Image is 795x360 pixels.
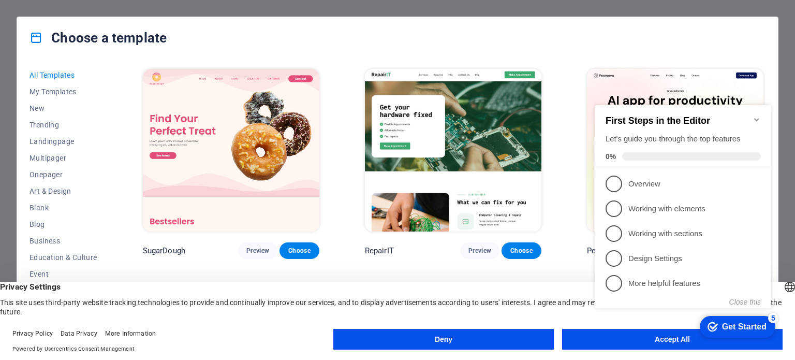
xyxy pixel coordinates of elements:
div: 5 [177,222,187,232]
button: Education & Culture [30,249,97,266]
span: Preview [246,247,269,255]
div: Minimize checklist [161,24,170,33]
span: 0% [14,61,31,69]
button: Multipager [30,150,97,166]
li: More helpful features [4,180,180,205]
p: Peoneera [587,246,620,256]
button: Blank [30,199,97,216]
button: Trending [30,117,97,133]
button: Blog [30,216,97,233]
button: Choose [279,242,319,259]
span: Preview [468,247,491,255]
button: Business [30,233,97,249]
span: Choose [510,247,533,255]
span: New [30,104,97,112]
p: Overview [37,88,161,98]
span: Multipager [30,154,97,162]
p: Working with sections [37,137,161,148]
p: Design Settings [37,162,161,173]
h4: Choose a template [30,30,167,46]
button: My Templates [30,83,97,100]
div: Get Started [131,231,175,240]
span: Business [30,237,97,245]
span: Landingpage [30,137,97,146]
button: Close this [138,207,170,215]
span: My Templates [30,88,97,96]
span: Blank [30,204,97,212]
span: Art & Design [30,187,97,195]
li: Design Settings [4,155,180,180]
img: RepairIT [365,69,541,232]
div: Let's guide you through the top features [14,42,170,53]
span: Event [30,270,97,278]
p: SugarDough [143,246,185,256]
img: SugarDough [143,69,319,232]
img: Peoneera [587,69,763,232]
button: Preview [460,242,499,259]
button: All Templates [30,67,97,83]
button: Onepager [30,166,97,183]
button: Event [30,266,97,282]
button: Preview [238,242,277,259]
p: More helpful features [37,187,161,198]
button: Landingpage [30,133,97,150]
span: Blog [30,220,97,228]
button: Choose [502,242,541,259]
li: Working with sections [4,130,180,155]
span: Education & Culture [30,253,97,262]
span: All Templates [30,71,97,79]
p: RepairIT [365,246,394,256]
li: Overview [4,80,180,105]
p: Working with elements [37,112,161,123]
span: Onepager [30,170,97,179]
span: Trending [30,121,97,129]
span: Choose [288,247,311,255]
div: Get Started 5 items remaining, 0% complete [109,225,184,247]
li: Working with elements [4,105,180,130]
button: New [30,100,97,117]
button: Art & Design [30,183,97,199]
h2: First Steps in the Editor [14,24,170,35]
